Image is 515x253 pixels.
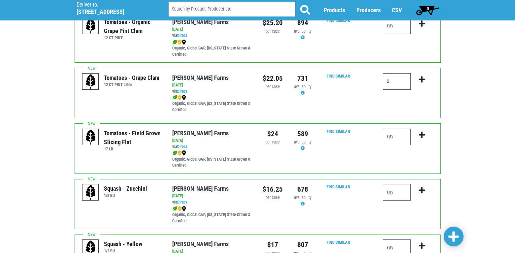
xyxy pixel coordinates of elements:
img: leaf-e5c59151409436ccce96b2ca1b28e03c.png [172,206,177,211]
a: Products [324,7,345,14]
div: $24 [263,129,283,139]
div: [DATE] [172,26,252,33]
input: Qty [383,129,411,145]
div: per case [263,28,283,35]
span: 0 [427,6,429,11]
div: [DATE] [172,82,252,88]
a: [PERSON_NAME] Farms [172,185,229,192]
div: Tomatoes - Field Grown Slicing Flat [104,129,162,146]
div: $22.05 [263,73,283,84]
div: 894 [293,17,313,28]
div: via [172,88,252,95]
img: map_marker-0e94453035b3232a4d21701695807de9.png [182,150,186,156]
div: [DATE] [172,138,252,144]
a: CSV [392,7,402,14]
img: safety-e55c860ca8c00a9c171001a62a92dabd.png [177,150,182,156]
a: Producers [356,7,381,14]
input: Qty [383,17,411,34]
div: 807 [293,239,313,250]
a: [PERSON_NAME] Farms [172,240,229,247]
div: per case [263,139,283,145]
div: Organic, Global GAP, [US_STATE] State Grown & Certified [172,39,252,58]
h6: 17 LB [104,146,162,151]
img: placeholder-variety-43d6402dacf2d531de610a020419775a.svg [82,74,99,90]
a: Find Similar [327,240,350,245]
p: Deliver to: [77,2,152,8]
div: via [172,33,252,39]
div: via [172,199,252,206]
a: [PERSON_NAME] Farms [172,130,229,137]
span: availability [294,195,311,200]
a: Direct [177,200,187,205]
div: per case [263,84,283,90]
a: Find Similar [327,74,350,79]
div: Organic, Global GAP, [US_STATE] State Grown & Certified [172,206,252,224]
h5: [STREET_ADDRESS] [77,8,152,16]
a: 0 [413,4,442,17]
a: Find Similar [327,129,350,134]
a: Direct [177,89,187,94]
div: Organic, Global GAP, [US_STATE] State Grown & Certified [172,150,252,169]
div: Squash - Zucchini [104,184,147,193]
img: placeholder-variety-43d6402dacf2d531de610a020419775a.svg [82,184,99,201]
div: $16.25 [263,184,283,195]
div: [DATE] [172,193,252,199]
a: Find Similar [327,184,350,189]
img: placeholder-variety-43d6402dacf2d531de610a020419775a.svg [82,129,99,145]
input: Qty [383,73,411,90]
h6: 12 CT PINT [104,35,162,40]
div: 589 [293,129,313,139]
img: leaf-e5c59151409436ccce96b2ca1b28e03c.png [172,95,177,100]
img: map_marker-0e94453035b3232a4d21701695807de9.png [182,206,186,211]
span: availability [294,84,311,89]
input: Qty [383,184,411,201]
img: map_marker-0e94453035b3232a4d21701695807de9.png [182,95,186,100]
div: Tomatoes - Grape Clam [104,73,159,82]
span: availability [294,29,311,34]
div: $25.20 [263,17,283,28]
div: per case [263,195,283,201]
div: 678 [293,184,313,195]
div: 731 [293,73,313,84]
input: Search by Product, Producer etc. [169,2,295,17]
h6: 1/2 BU [104,193,147,198]
div: Tomatoes - Organic Grape Pint Clam [104,17,162,35]
a: [PERSON_NAME] Farms [172,18,229,25]
img: safety-e55c860ca8c00a9c171001a62a92dabd.png [177,40,182,45]
a: [PERSON_NAME] Farms [172,74,229,81]
div: $17 [263,239,283,250]
div: via [172,144,252,150]
img: safety-e55c860ca8c00a9c171001a62a92dabd.png [177,95,182,100]
img: leaf-e5c59151409436ccce96b2ca1b28e03c.png [172,40,177,45]
h6: 12 CT PINT clam [104,82,159,87]
img: placeholder-variety-43d6402dacf2d531de610a020419775a.svg [82,18,99,34]
div: Squash - Yellow [104,239,142,248]
span: availability [294,140,311,144]
a: Direct [177,144,187,149]
img: leaf-e5c59151409436ccce96b2ca1b28e03c.png [172,150,177,156]
a: Direct [177,33,187,38]
div: Organic, Global GAP, [US_STATE] State Grown & Certified [172,94,252,113]
img: safety-e55c860ca8c00a9c171001a62a92dabd.png [177,206,182,211]
img: map_marker-0e94453035b3232a4d21701695807de9.png [182,40,186,45]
